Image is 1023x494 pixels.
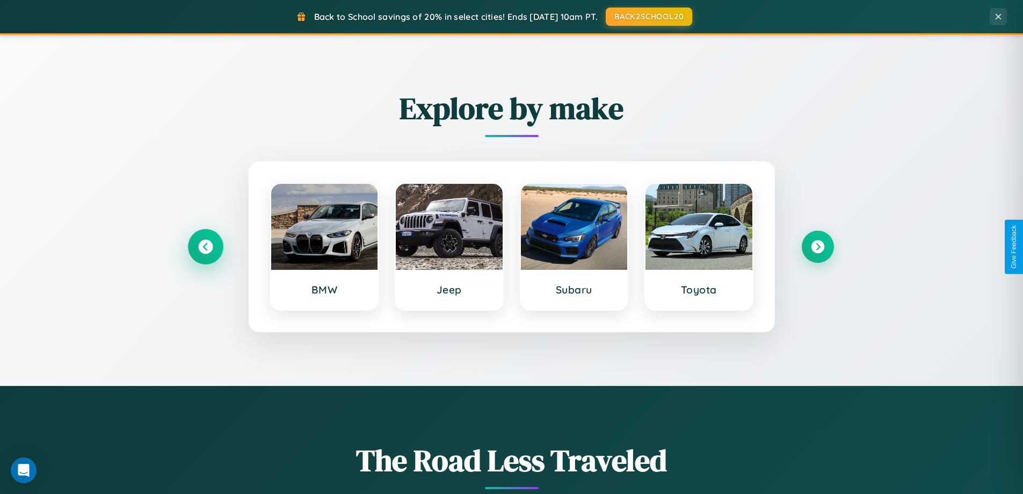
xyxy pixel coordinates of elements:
h3: Subaru [532,283,617,296]
h3: Jeep [407,283,492,296]
h1: The Road Less Traveled [190,440,834,481]
h3: BMW [282,283,367,296]
h3: Toyota [656,283,742,296]
div: Give Feedback [1010,225,1018,269]
h2: Explore by make [190,88,834,129]
div: Open Intercom Messenger [11,457,37,483]
button: BACK2SCHOOL20 [606,8,692,26]
span: Back to School savings of 20% in select cities! Ends [DATE] 10am PT. [314,11,598,22]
